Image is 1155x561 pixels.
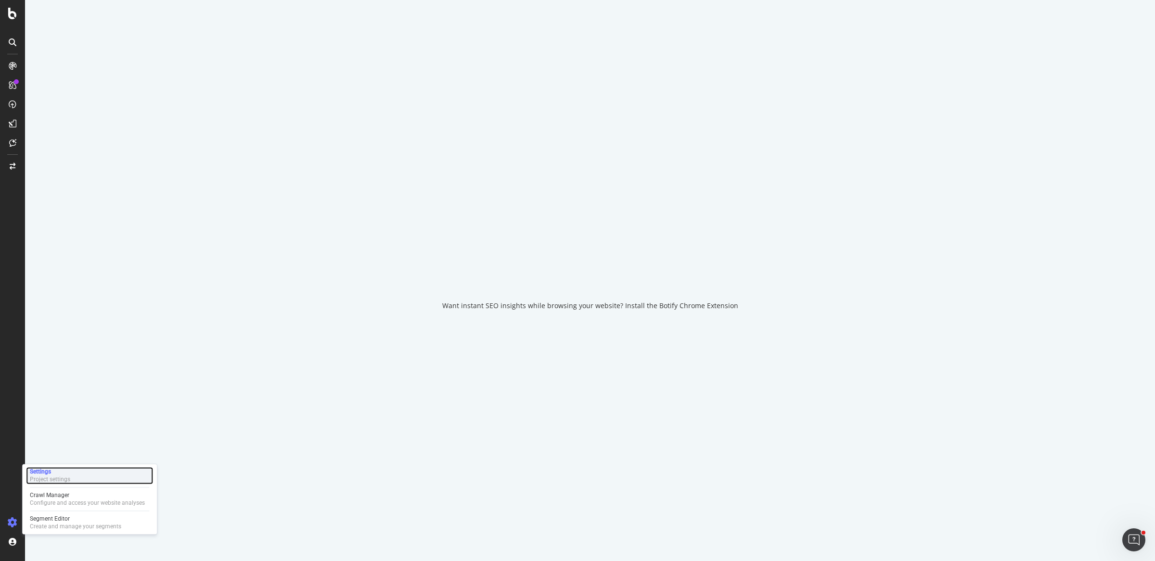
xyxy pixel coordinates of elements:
div: Create and manage your segments [30,523,121,530]
a: SettingsProject settings [26,467,153,484]
iframe: Intercom live chat [1122,528,1145,551]
div: Segment Editor [30,515,121,523]
div: Configure and access your website analyses [30,499,145,507]
a: Crawl ManagerConfigure and access your website analyses [26,490,153,508]
div: animation [555,251,625,286]
a: Segment EditorCreate and manage your segments [26,514,153,531]
div: Settings [30,468,70,475]
div: Project settings [30,475,70,483]
div: Want instant SEO insights while browsing your website? Install the Botify Chrome Extension [442,301,738,311]
div: Crawl Manager [30,491,145,499]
